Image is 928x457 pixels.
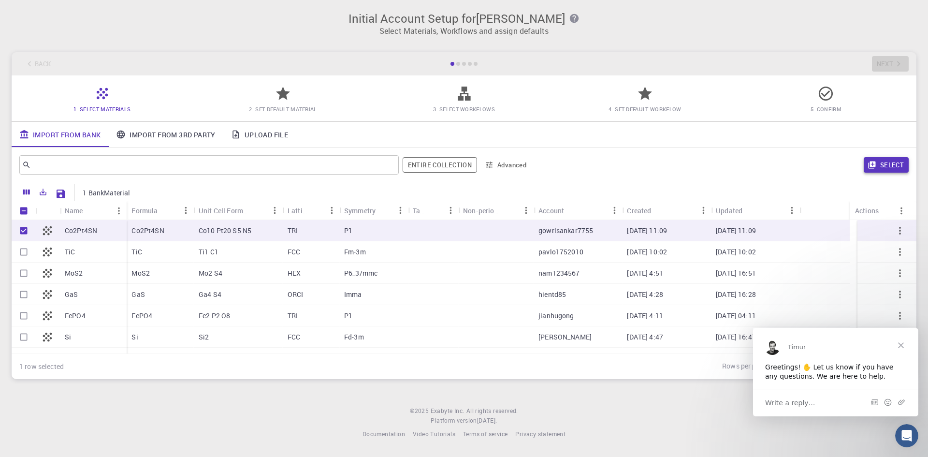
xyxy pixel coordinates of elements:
[199,226,251,236] p: Co10 Pt20 S5 N5
[392,203,408,218] button: Menu
[403,157,477,173] span: Filter throughout whole library including sets (folders)
[477,416,497,424] span: [DATE] .
[288,201,308,220] div: Lattice
[431,416,477,426] span: Platform version
[131,354,138,363] p: Si
[716,290,756,299] p: [DATE] 16:28
[65,268,83,278] p: MoS2
[199,201,252,220] div: Unit Cell Formula
[131,247,142,257] p: TiC
[696,203,711,218] button: Menu
[716,354,756,363] p: [DATE] 16:44
[131,290,145,299] p: GaS
[344,290,362,299] p: Imma
[466,406,518,416] span: All rights reserved.
[65,332,71,342] p: Si
[288,247,300,257] p: FCC
[716,247,756,257] p: [DATE] 10:02
[622,201,711,220] div: Created
[538,290,566,299] p: hientd85
[431,407,464,414] span: Exabyte Inc.
[811,105,841,113] span: 5. Confirm
[17,12,911,25] h3: Initial Account Setup for [PERSON_NAME]
[36,201,60,220] div: Icon
[288,226,298,236] p: TRI
[463,429,507,439] a: Terms of service
[538,201,564,220] div: Account
[199,290,221,299] p: Ga4 S4
[627,290,663,299] p: [DATE] 4:28
[19,7,54,15] span: Support
[131,332,138,342] p: Si
[742,203,758,218] button: Sort
[288,268,301,278] p: HEX
[51,184,71,204] button: Save Explorer Settings
[403,157,477,173] button: Entire collection
[850,201,909,220] div: Actions
[518,203,534,218] button: Menu
[65,290,78,299] p: GaS
[894,203,909,219] button: Menu
[178,203,194,218] button: Menu
[267,203,283,218] button: Menu
[65,247,75,257] p: TiC
[564,203,580,218] button: Sort
[895,424,918,447] iframe: Intercom live chat
[65,354,71,363] p: Si
[83,203,99,219] button: Sort
[199,332,209,342] p: Si2
[722,361,769,372] p: Rows per page:
[515,429,565,439] a: Privacy statement
[288,354,300,363] p: FCC
[477,416,497,426] a: [DATE].
[651,203,667,218] button: Sort
[538,226,593,236] p: gowrisankar7755
[308,203,324,218] button: Sort
[199,247,218,257] p: Ti1 C1
[716,268,756,278] p: [DATE] 16:51
[344,311,352,321] p: P1
[463,430,507,438] span: Terms of service
[344,268,377,278] p: P6_3/mmc
[324,203,339,218] button: Menu
[344,332,364,342] p: Fd-3m
[716,332,756,342] p: [DATE] 16:47
[60,201,127,220] div: Name
[65,226,97,236] p: Co2Pt4SN
[127,201,193,220] div: Formula
[716,226,756,236] p: [DATE] 11:09
[18,184,35,200] button: Columns
[131,268,150,278] p: MoS2
[19,362,64,371] div: 1 row selected
[194,201,283,220] div: Unit Cell Formula
[534,201,622,220] div: Account
[538,268,580,278] p: nam1234567
[711,201,800,220] div: Updated
[249,105,317,113] span: 2. Set Default Material
[538,311,574,321] p: jianhugong
[627,201,651,220] div: Created
[463,201,503,220] div: Non-periodic
[413,201,427,220] div: Tags
[515,430,565,438] span: Privacy statement
[131,201,158,220] div: Formula
[538,247,583,257] p: pavlo1752010
[65,201,83,220] div: Name
[83,188,130,198] p: 1 BankMaterial
[716,311,756,321] p: [DATE] 04:11
[344,226,352,236] p: P1
[753,328,918,416] iframe: Intercom live chat message
[131,226,164,236] p: Co2Pt4SN
[111,203,127,219] button: Menu
[65,311,86,321] p: FePO4
[199,268,222,278] p: Mo2 S4
[784,203,800,218] button: Menu
[158,203,174,218] button: Sort
[855,201,879,220] div: Actions
[344,354,364,363] p: Fd-3m
[627,311,663,321] p: [DATE] 4:11
[627,247,667,257] p: [DATE] 10:02
[627,332,663,342] p: [DATE] 4:47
